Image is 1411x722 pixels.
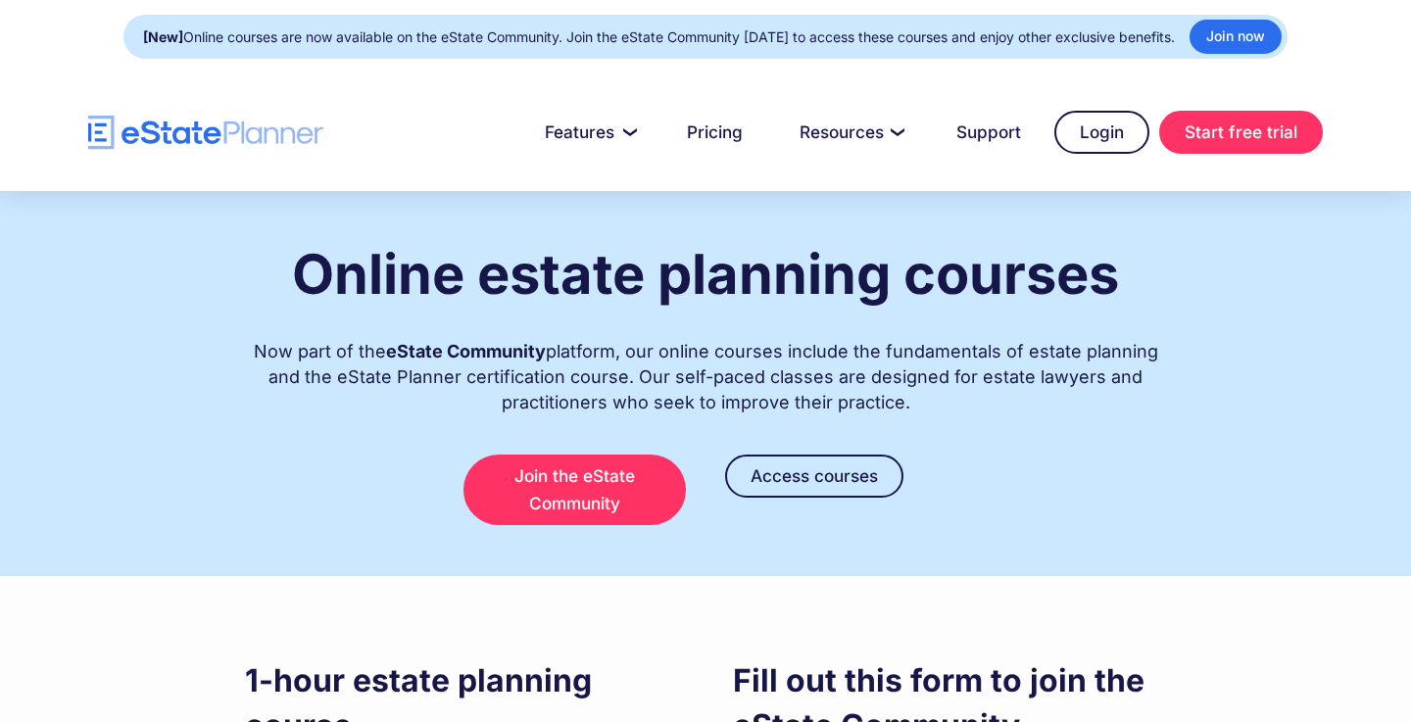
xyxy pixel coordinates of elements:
[521,113,654,152] a: Features
[776,113,923,152] a: Resources
[245,319,1166,415] div: Now part of the platform, our online courses include the fundamentals of estate planning and the ...
[1190,20,1282,54] a: Join now
[725,455,903,498] a: Access courses
[663,113,766,152] a: Pricing
[292,244,1119,305] h1: Online estate planning courses
[1054,111,1149,154] a: Login
[386,341,546,361] strong: eState Community
[143,28,183,45] strong: [New]
[1159,111,1323,154] a: Start free trial
[933,113,1045,152] a: Support
[88,116,323,150] a: home
[143,24,1175,51] div: Online courses are now available on the eState Community. Join the eState Community [DATE] to acc...
[463,455,687,525] a: Join the eState Community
